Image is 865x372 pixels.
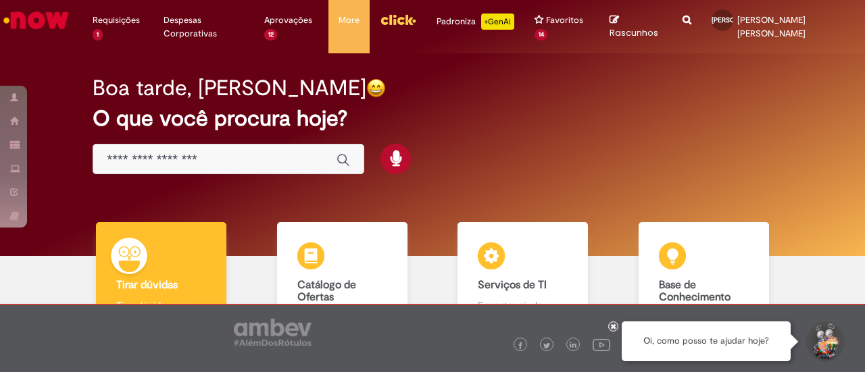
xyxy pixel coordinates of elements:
span: 1 [93,29,103,41]
b: Catálogo de Ofertas [297,278,356,304]
span: Rascunhos [610,26,658,39]
span: Despesas Corporativas [164,14,244,41]
span: More [339,14,360,27]
p: +GenAi [481,14,514,30]
b: Tirar dúvidas [116,278,178,292]
img: ServiceNow [1,7,71,34]
img: logo_footer_facebook.png [517,342,524,349]
a: Catálogo de Ofertas Abra uma solicitação [252,222,433,339]
span: [PERSON_NAME] [712,16,764,24]
p: Tirar dúvidas com Lupi Assist e Gen Ai [116,298,206,325]
button: Iniciar Conversa de Suporte [804,321,845,362]
span: [PERSON_NAME] [PERSON_NAME] [737,14,806,39]
img: happy-face.png [366,78,386,98]
h2: Boa tarde, [PERSON_NAME] [93,76,366,100]
img: logo_footer_twitter.png [543,342,550,349]
img: click_logo_yellow_360x200.png [380,9,416,30]
span: 12 [264,29,278,41]
img: logo_footer_linkedin.png [570,342,576,350]
img: logo_footer_ambev_rotulo_gray.png [234,319,312,346]
span: Aprovações [264,14,312,27]
p: Encontre ajuda [478,298,568,312]
span: Favoritos [546,14,583,27]
a: Base de Conhecimento Consulte e aprenda [614,222,795,339]
span: 14 [535,29,548,41]
b: Base de Conhecimento [659,278,731,304]
a: Serviços de TI Encontre ajuda [432,222,614,339]
div: Oi, como posso te ajudar hoje? [622,321,791,361]
a: Rascunhos [610,14,663,39]
span: Requisições [93,14,140,27]
div: Padroniza [437,14,514,30]
h2: O que você procura hoje? [93,107,772,130]
img: logo_footer_youtube.png [593,336,610,353]
b: Serviços de TI [478,278,547,292]
a: Tirar dúvidas Tirar dúvidas com Lupi Assist e Gen Ai [71,222,252,339]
